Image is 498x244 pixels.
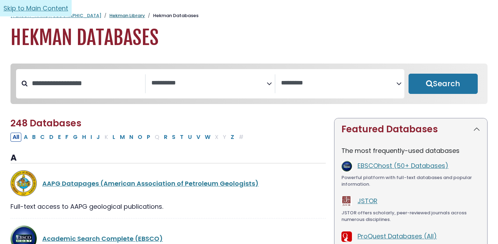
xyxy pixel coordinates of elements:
a: AAPG Datapages (American Association of Petroleum Geologists) [42,179,259,188]
div: Full-text access to AAPG geological publications. [10,202,326,211]
div: JSTOR offers scholarly, peer-reviewed journals across numerous disciplines. [341,209,480,223]
button: Filter Results A [22,133,30,142]
input: Search database by title or keyword [28,77,145,89]
a: ProQuest Databases (All) [358,232,437,241]
div: Alpha-list to filter by first letter of database name [10,132,246,141]
button: Filter Results W [203,133,212,142]
p: The most frequently-used databases [341,146,480,155]
button: Filter Results D [47,133,56,142]
button: Filter Results B [30,133,38,142]
button: Filter Results I [88,133,94,142]
button: Filter Results J [94,133,102,142]
button: Filter Results Z [229,133,236,142]
button: Filter Results O [136,133,144,142]
button: Filter Results N [127,133,135,142]
nav: Search filters [10,64,488,104]
button: Filter Results F [63,133,71,142]
a: Academic Search Complete (EBSCO) [42,234,163,243]
span: 248 Databases [10,117,81,130]
button: Featured Databases [334,118,487,140]
button: Filter Results T [178,133,186,142]
button: Submit for Search Results [409,74,478,94]
a: Hekman Library [109,12,145,19]
a: JSTOR [358,197,377,205]
button: Filter Results E [56,133,63,142]
button: Filter Results H [80,133,88,142]
button: Filter Results R [162,133,169,142]
button: Filter Results U [186,133,194,142]
textarea: Search [281,80,396,87]
button: Filter Results S [170,133,178,142]
button: Filter Results V [194,133,202,142]
textarea: Search [151,80,267,87]
h3: A [10,153,326,163]
button: Filter Results L [110,133,117,142]
li: Hekman Databases [145,12,199,19]
h1: Hekman Databases [10,26,488,50]
button: Filter Results M [118,133,127,142]
a: EBSCOhost (50+ Databases) [358,161,448,170]
button: All [10,133,21,142]
nav: breadcrumb [10,12,488,19]
div: Powerful platform with full-text databases and popular information. [341,174,480,188]
button: Filter Results C [38,133,47,142]
button: Filter Results P [145,133,152,142]
button: Filter Results G [71,133,80,142]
